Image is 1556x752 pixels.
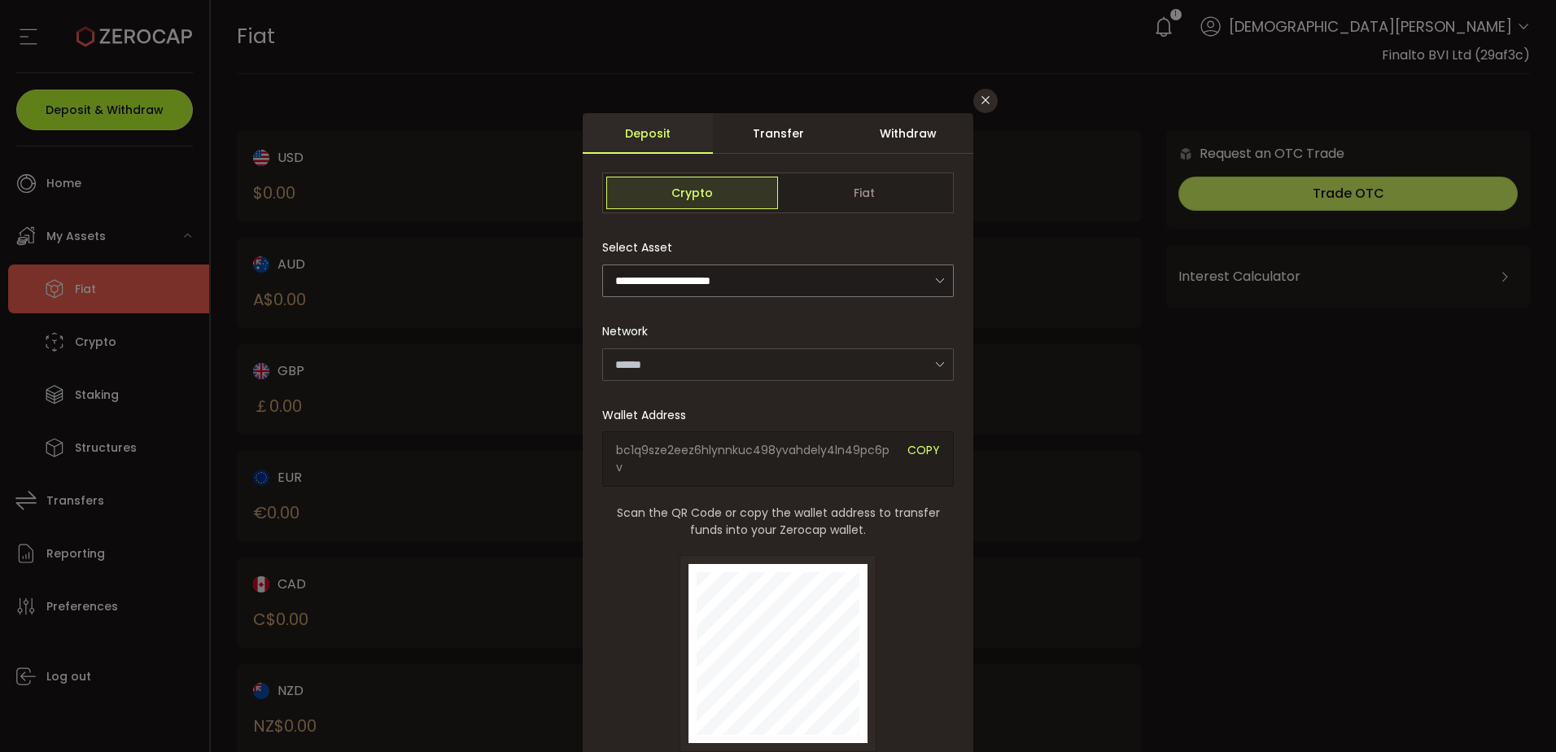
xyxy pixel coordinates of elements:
label: Network [602,323,658,339]
span: Fiat [778,177,950,209]
button: Close [973,89,998,113]
span: bc1q9sze2eez6hlynnkuc498yvahdely4ln49pc6pv [616,442,895,476]
span: Crypto [606,177,778,209]
div: Transfer [713,113,843,154]
span: Scan the QR Code or copy the wallet address to transfer funds into your Zerocap wallet. [602,505,954,539]
label: Select Asset [602,239,682,256]
label: Wallet Address [602,407,696,423]
div: Deposit [583,113,713,154]
div: Withdraw [843,113,973,154]
iframe: Chat Widget [1475,674,1556,752]
span: COPY [907,442,940,476]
